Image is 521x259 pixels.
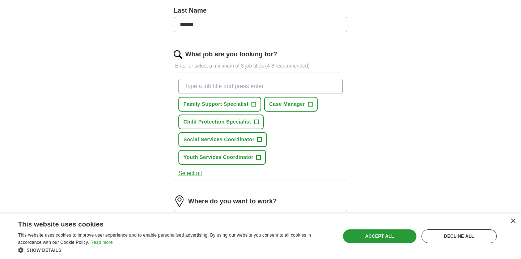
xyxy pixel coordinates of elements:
button: Child Protection Specialist [178,115,264,129]
a: Read more, opens a new window [90,240,113,245]
span: Show details [27,248,62,253]
div: Show details [18,246,331,254]
button: Family Support Specialist [178,97,261,112]
div: Close [510,219,516,224]
div: Decline all [422,229,497,243]
span: Child Protection Specialist [183,118,251,126]
span: Case Manager [269,100,305,108]
span: Youth Services Coordinator [183,154,253,161]
label: Last Name [174,6,347,16]
label: What job are you looking for? [185,49,277,59]
button: Select all [178,169,202,178]
img: location.png [174,195,185,207]
label: Where do you want to work? [188,197,277,206]
img: search.png [174,50,182,59]
div: Accept all [343,229,416,243]
button: Case Manager [264,97,318,112]
button: Youth Services Coordinator [178,150,266,165]
span: Family Support Specialist [183,100,249,108]
input: Type a job title and press enter [178,79,343,94]
div: This website uses cookies [18,218,313,229]
p: Enter or select a minimum of 3 job titles (4-8 recommended) [174,62,347,70]
span: This website uses cookies to improve user experience and to enable personalised advertising. By u... [18,233,311,245]
span: Social Services Coordinator [183,136,254,143]
button: Social Services Coordinator [178,132,267,147]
